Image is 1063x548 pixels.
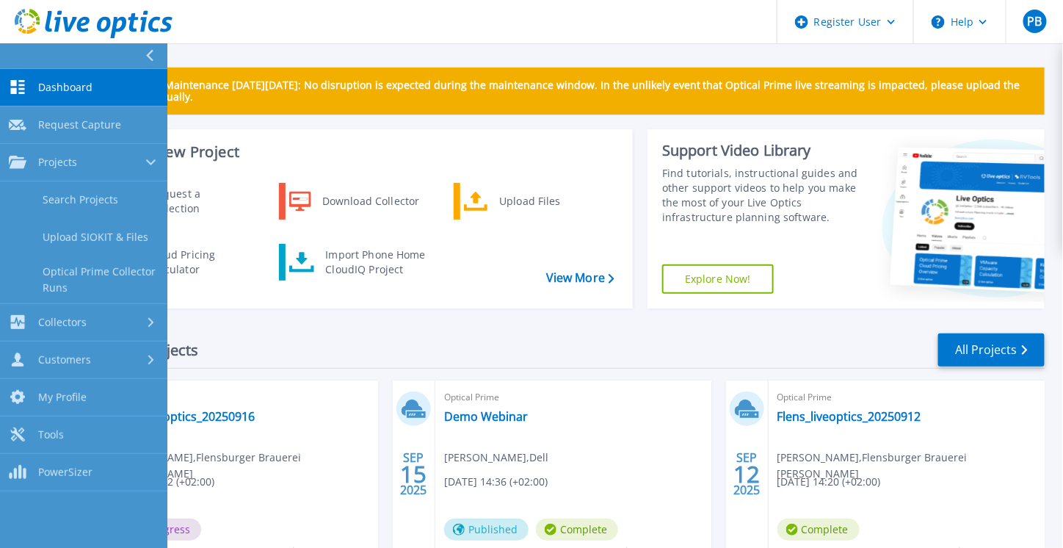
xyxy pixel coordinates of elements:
span: Dashboard [38,81,92,94]
span: [PERSON_NAME] , Flensburger Brauerei [PERSON_NAME] [777,450,1045,482]
div: Find tutorials, instructional guides and other support videos to help you make the most of your L... [662,166,860,225]
span: PowerSizer [38,466,92,479]
span: Optical Prime [444,389,703,405]
span: 15 [400,468,427,480]
span: Optical Prime [111,389,369,405]
h3: Start a New Project [104,144,614,160]
a: Download Collector [279,183,429,220]
span: Projects [38,156,77,169]
span: Customers [38,353,91,367]
span: [PERSON_NAME] , Dell [444,450,548,466]
span: [DATE] 14:36 (+02:00) [444,474,548,490]
div: Upload Files [492,187,601,216]
a: Request a Collection [104,183,254,220]
span: My Profile [38,391,87,404]
span: Complete [777,519,860,541]
span: Request Capture [38,118,121,131]
a: Upload Files [454,183,604,220]
p: Scheduled Maintenance [DATE][DATE]: No disruption is expected during the maintenance window. In t... [109,79,1033,103]
span: [DATE] 14:20 (+02:00) [777,474,881,490]
a: Cloud Pricing Calculator [104,244,254,281]
div: SEP 2025 [399,447,427,501]
div: Download Collector [315,187,426,216]
div: SEP 2025 [733,447,761,501]
span: Collectors [38,316,87,329]
div: Cloud Pricing Calculator [142,248,250,277]
a: View More [546,271,614,285]
div: Support Video Library [662,141,860,160]
a: All Projects [938,334,1045,367]
span: PB [1027,15,1042,27]
span: [PERSON_NAME] , Flensburger Brauerei [PERSON_NAME] [111,450,378,482]
span: 12 [733,468,760,480]
a: Explore Now! [662,264,774,294]
span: Optical Prime [777,389,1036,405]
a: Flens_liveoptics_20250912 [777,409,921,424]
span: Tools [38,428,64,441]
span: Published [444,519,529,541]
span: Complete [536,519,618,541]
a: Demo Webinar [444,409,528,424]
div: Import Phone Home CloudIQ Project [318,248,432,277]
div: Request a Collection [143,187,250,216]
a: Flens_liveoptics_20250916 [111,409,255,424]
